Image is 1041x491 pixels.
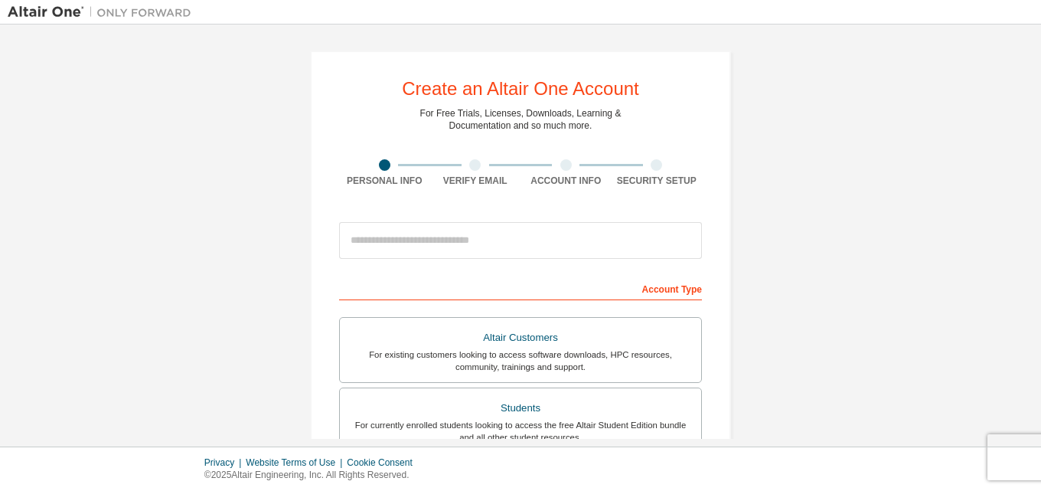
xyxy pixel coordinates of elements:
div: Website Terms of Use [246,457,347,469]
div: Account Type [339,276,702,300]
div: For existing customers looking to access software downloads, HPC resources, community, trainings ... [349,349,692,373]
img: Altair One [8,5,199,20]
div: Account Info [520,175,612,187]
div: Cookie Consent [347,457,421,469]
p: © 2025 Altair Engineering, Inc. All Rights Reserved. [204,469,422,482]
div: Security Setup [612,175,703,187]
div: Students [349,398,692,419]
div: Privacy [204,457,246,469]
div: Create an Altair One Account [402,80,639,98]
div: For currently enrolled students looking to access the free Altair Student Edition bundle and all ... [349,419,692,444]
div: Altair Customers [349,327,692,349]
div: Personal Info [339,175,430,187]
div: Verify Email [430,175,521,187]
div: For Free Trials, Licenses, Downloads, Learning & Documentation and so much more. [420,107,622,132]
